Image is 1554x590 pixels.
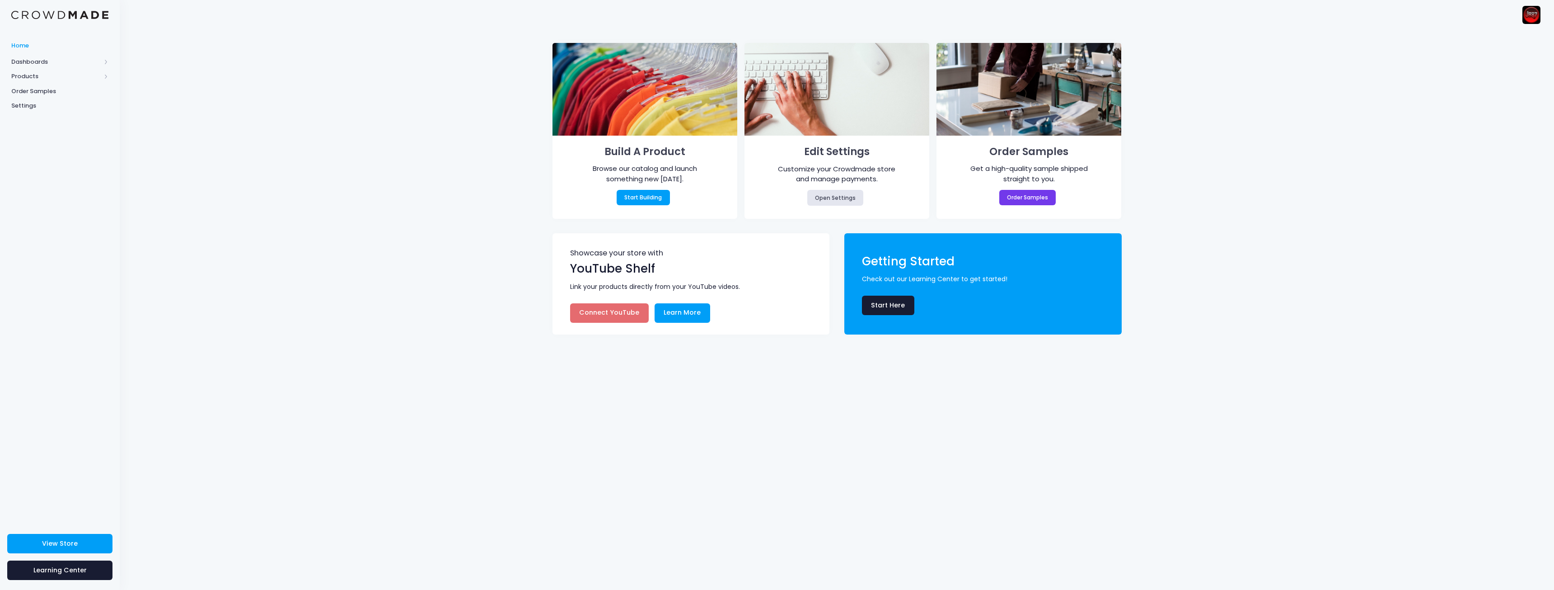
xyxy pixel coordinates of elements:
[999,190,1056,205] a: Order Samples
[570,260,655,277] span: YouTube Shelf
[862,253,955,269] span: Getting Started
[570,282,817,292] span: Link your products directly from your YouTube videos.
[950,143,1109,161] h1: Order Samples
[42,539,78,548] span: View Store
[964,164,1094,184] div: Get a high-quality sample shipped straight to you.
[617,190,670,205] a: Start Building
[11,57,101,66] span: Dashboards
[11,41,108,50] span: Home
[862,296,914,315] a: Start Here
[772,164,902,184] div: Customize your Crowdmade store and manage payments.
[862,274,1109,284] span: Check out our Learning Center to get started!
[580,164,709,184] div: Browse our catalog and launch something new [DATE].
[570,250,814,260] span: Showcase your store with
[7,534,112,553] a: View Store
[655,303,710,323] a: Learn More
[758,143,916,161] h1: Edit Settings
[7,561,112,580] a: Learning Center
[807,190,864,205] a: Open Settings
[11,101,108,110] span: Settings
[33,566,87,575] span: Learning Center
[1522,6,1540,24] img: User
[570,303,649,323] a: Connect YouTube
[566,143,724,161] h1: Build A Product
[11,72,101,81] span: Products
[11,11,108,19] img: Logo
[11,87,108,96] span: Order Samples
